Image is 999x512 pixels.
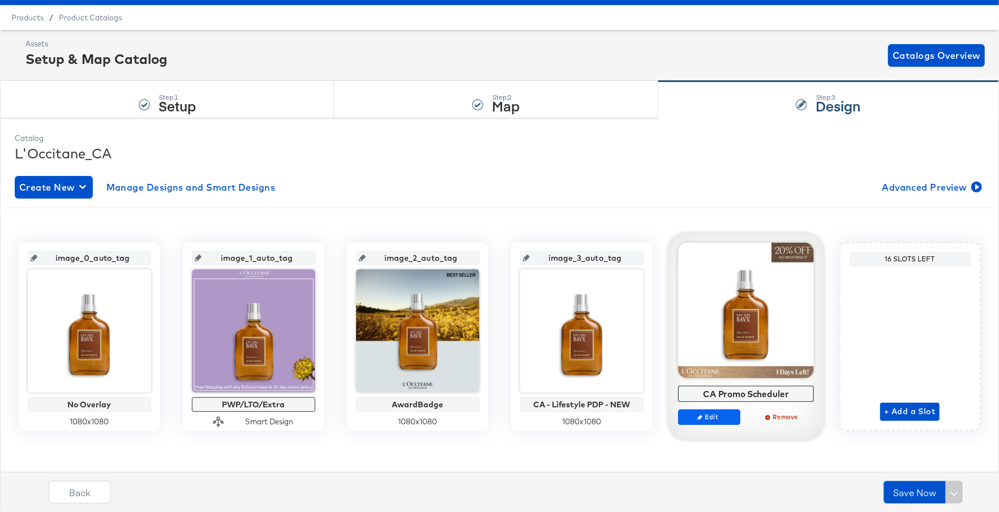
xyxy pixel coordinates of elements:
span: Products [11,13,44,22]
div: 1080 x 1080 [356,416,479,427]
div: AwardBadge [359,400,477,409]
span: + Add a Slot [885,405,936,419]
span: / [44,13,59,22]
div: CA - Lifestyle PDP - NEW [523,400,641,409]
strong: Design [816,96,860,115]
strong: Map [492,96,520,115]
span: Remove [756,412,808,421]
span: Catalogs Overview [893,48,980,63]
button: Manage Designs and Smart Designs [102,176,280,199]
button: Advanced Preview [877,176,984,199]
div: Catalog [15,133,984,144]
button: + Add a Slot [880,403,940,421]
button: Edit [678,409,740,425]
a: Product Catalogs [59,13,122,22]
button: Back [49,481,111,504]
div: Step: 3 [816,93,860,101]
div: Step: 2 [492,93,520,101]
div: Assets [25,38,168,49]
div: 1080 x 1080 [28,416,151,427]
div: CA Promo Scheduler [681,389,811,399]
span: Manage Designs and Smart Designs [106,179,276,195]
button: Create New [15,176,93,199]
span: Advanced Preview [882,179,980,195]
div: Smart Design [246,416,294,427]
span: Create New [19,179,88,195]
div: Step: 1 [158,93,196,101]
strong: Setup [158,96,196,115]
div: Setup & Map Catalog [25,49,168,68]
div: L'Occitane_CA [15,144,984,163]
button: Remove [751,409,813,425]
span: Edit [683,412,735,421]
div: No Overlay [31,400,148,409]
div: PWP/LTO/Extra [195,400,312,409]
div: 1080 x 1080 [520,416,644,427]
button: Save Now [884,481,946,504]
div: 16 Slots Left [852,255,968,264]
button: Catalogs Overview [888,44,985,67]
